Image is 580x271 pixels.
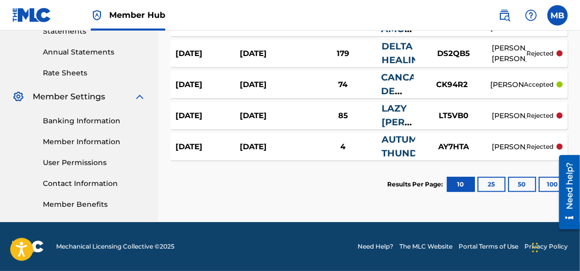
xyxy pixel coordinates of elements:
p: accepted [524,80,553,89]
div: [DATE] [175,110,240,122]
a: The MLC Website [399,242,452,251]
div: DS2QB5 [415,48,492,60]
div: [DATE] [175,79,240,91]
img: MLC Logo [12,8,52,22]
span: Member Settings [33,91,105,103]
a: Member Information [43,137,146,147]
div: [DATE] [175,48,240,60]
img: expand [134,91,146,103]
a: Privacy Policy [524,242,568,251]
p: rejected [526,49,553,58]
a: Rate Sheets [43,68,146,78]
div: [PERSON_NAME] [492,111,526,121]
button: 50 [508,177,536,192]
a: Contact Information [43,178,146,189]
div: [PERSON_NAME] [492,142,526,152]
button: 10 [447,177,475,192]
a: DELTA HEALING [382,41,426,66]
div: Drag [532,232,538,263]
p: Results Per Page: [387,180,445,189]
div: 179 [304,48,381,60]
div: Help [521,5,541,25]
a: Public Search [494,5,515,25]
div: [PERSON_NAME], [PERSON_NAME] [492,43,526,64]
a: CANCAO DE [PERSON_NAME] PARA A BABY BAY [381,72,463,166]
div: [DATE] [240,79,304,91]
img: Top Rightsholder [91,9,103,21]
img: help [525,9,537,21]
span: Member Hub [109,9,165,21]
p: rejected [526,111,553,120]
div: [DATE] [175,141,240,153]
img: Member Settings [12,91,24,103]
iframe: Resource Center [551,151,580,233]
a: Banking Information [43,116,146,126]
a: Portal Terms of Use [459,242,518,251]
p: rejected [526,142,553,151]
img: search [498,9,511,21]
a: Need Help? [358,242,393,251]
button: 25 [477,177,506,192]
button: 100 [539,177,567,192]
span: Mechanical Licensing Collective © 2025 [56,242,174,251]
iframe: Chat Widget [529,222,580,271]
div: [PERSON_NAME] [490,79,524,90]
div: 74 [304,79,381,91]
a: AUTUMN THUNDERSTORM [382,134,464,159]
div: 85 [304,110,381,122]
a: LAZY [PERSON_NAME] WILL YOU GET UP [382,103,464,183]
div: [DATE] [240,48,304,60]
div: CK94R2 [414,79,490,91]
img: logo [12,240,44,253]
a: Annual Statements [43,47,146,58]
a: User Permissions [43,157,146,168]
div: User Menu [547,5,568,25]
div: AY7HTA [415,141,492,153]
a: Statements [43,26,146,37]
div: [DATE] [240,141,304,153]
div: [DATE] [240,110,304,122]
div: 4 [304,141,381,153]
a: Member Benefits [43,199,146,210]
div: LT5VB0 [415,110,492,122]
